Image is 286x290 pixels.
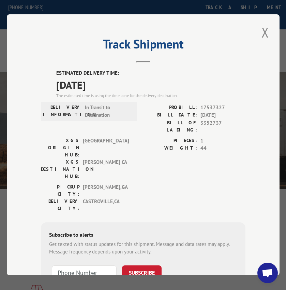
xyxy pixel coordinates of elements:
[143,112,197,120] label: BILL DATE:
[56,93,245,99] div: The estimated time is using the time zone for the delivery destination.
[85,104,131,119] span: In Transit to Destination
[83,183,129,198] span: [PERSON_NAME] , GA
[83,137,129,158] span: [GEOGRAPHIC_DATA]
[52,265,117,280] input: Phone Number
[200,137,245,145] span: 1
[200,104,245,112] span: 17537327
[143,104,197,112] label: PROBILL:
[41,158,79,180] label: XGS DESTINATION HUB:
[49,240,237,256] div: Get texted with status updates for this shipment. Message and data rates may apply. Message frequ...
[122,265,162,280] button: SUBSCRIBE
[143,119,197,134] label: BILL OF LADING:
[41,183,79,198] label: PICKUP CITY:
[143,137,197,145] label: PIECES:
[41,39,245,52] h2: Track Shipment
[143,145,197,153] label: WEIGHT:
[49,231,237,240] div: Subscribe to alerts
[200,112,245,120] span: [DATE]
[257,263,278,283] a: Open chat
[200,145,245,153] span: 44
[41,137,79,158] label: XGS ORIGIN HUB:
[83,158,129,180] span: [PERSON_NAME] CA
[56,70,245,78] label: ESTIMATED DELIVERY TIME:
[56,77,245,93] span: [DATE]
[41,198,79,212] label: DELIVERY CITY:
[83,198,129,212] span: CASTROVILLE , CA
[259,23,271,42] button: Close modal
[43,104,81,119] label: DELIVERY INFORMATION:
[200,119,245,134] span: 3352737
